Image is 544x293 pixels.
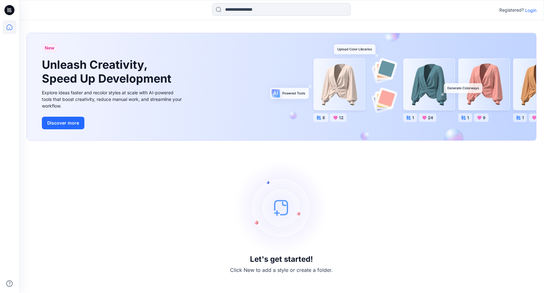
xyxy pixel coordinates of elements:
span: New [45,44,54,52]
h1: Unleash Creativity, Speed Up Development [42,58,174,85]
h3: Let's get started! [250,255,313,264]
p: Registered? [499,6,524,14]
div: Explore ideas faster and recolor styles at scale with AI-powered tools that boost creativity, red... [42,89,184,109]
a: Discover more [42,117,184,129]
p: Login [525,7,536,14]
img: empty-state-image.svg [234,160,329,255]
p: Click New to add a style or create a folder. [230,266,333,274]
button: Discover more [42,117,84,129]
